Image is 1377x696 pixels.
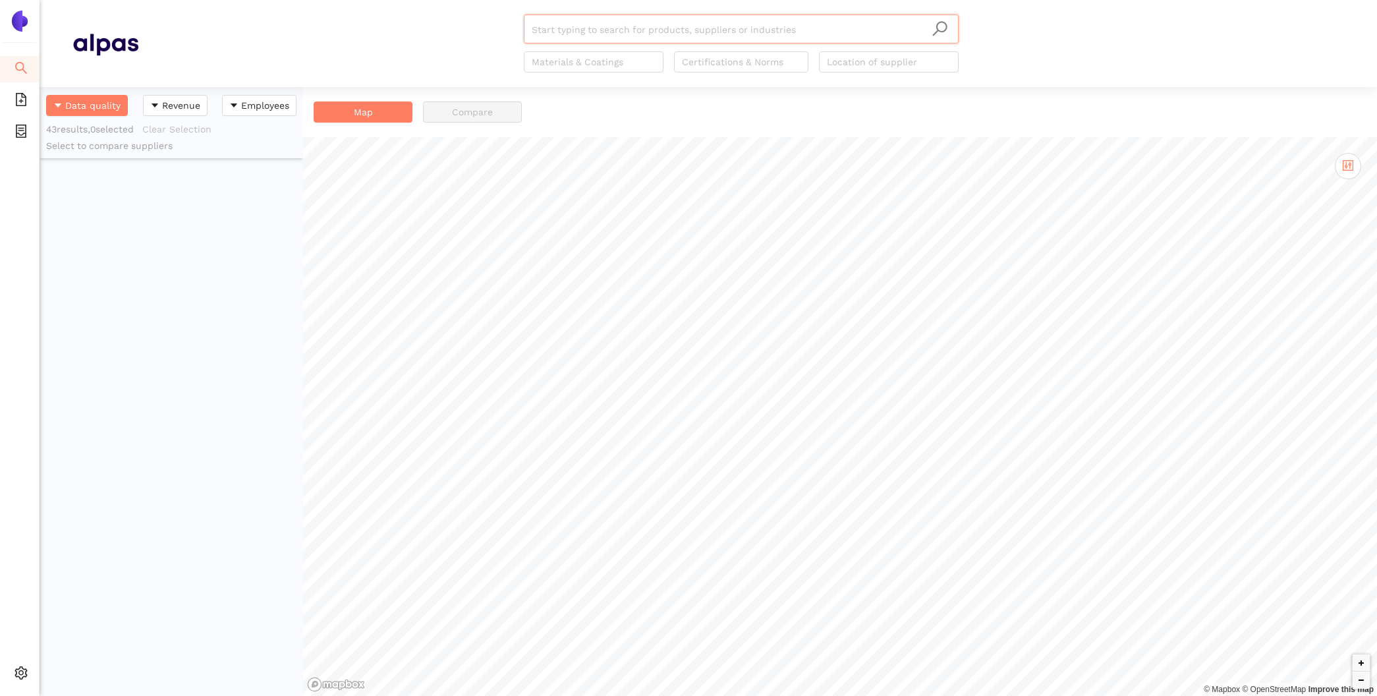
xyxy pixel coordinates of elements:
[9,11,30,32] img: Logo
[142,119,220,140] button: Clear Selection
[14,57,28,83] span: search
[53,101,63,111] span: caret-down
[307,677,365,692] a: Mapbox logo
[46,140,296,153] div: Select to compare suppliers
[150,101,159,111] span: caret-down
[303,137,1377,696] canvas: Map
[162,98,200,113] span: Revenue
[14,120,28,146] span: container
[46,124,134,134] span: 43 results, 0 selected
[46,95,128,116] button: caret-downData quality
[229,101,239,111] span: caret-down
[14,662,28,688] span: setting
[143,95,208,116] button: caret-downRevenue
[222,95,296,116] button: caret-downEmployees
[1353,654,1370,672] button: Zoom in
[65,98,121,113] span: Data quality
[72,28,138,61] img: Homepage
[314,101,412,123] button: Map
[932,20,948,37] span: search
[1342,159,1354,171] span: control
[1353,672,1370,689] button: Zoom out
[14,88,28,115] span: file-add
[241,98,289,113] span: Employees
[354,105,373,119] span: Map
